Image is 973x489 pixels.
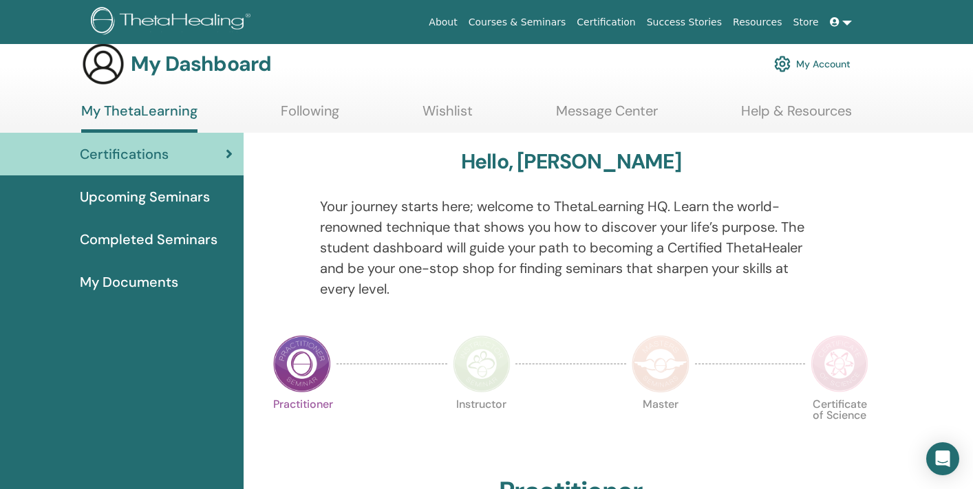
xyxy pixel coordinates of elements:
img: Practitioner [273,335,331,393]
a: Courses & Seminars [463,10,572,35]
a: My Account [774,49,851,79]
p: Master [632,399,689,457]
img: cog.svg [774,52,791,76]
a: Success Stories [641,10,727,35]
span: Certifications [80,144,169,164]
img: Master [632,335,689,393]
img: Instructor [453,335,511,393]
div: Open Intercom Messenger [926,442,959,475]
a: About [423,10,462,35]
img: generic-user-icon.jpg [81,42,125,86]
p: Certificate of Science [811,399,868,457]
span: Upcoming Seminars [80,186,210,207]
a: Help & Resources [741,102,852,129]
span: Completed Seminars [80,229,217,250]
img: Certificate of Science [811,335,868,393]
img: logo.png [91,7,255,38]
a: Message Center [556,102,658,129]
p: Your journey starts here; welcome to ThetaLearning HQ. Learn the world-renowned technique that sh... [320,196,822,299]
h3: My Dashboard [131,52,271,76]
span: My Documents [80,272,178,292]
p: Practitioner [273,399,331,457]
h3: Hello, [PERSON_NAME] [461,149,681,174]
a: Wishlist [423,102,473,129]
a: Resources [727,10,788,35]
a: Store [788,10,824,35]
a: My ThetaLearning [81,102,197,133]
a: Certification [571,10,641,35]
p: Instructor [453,399,511,457]
a: Following [281,102,339,129]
